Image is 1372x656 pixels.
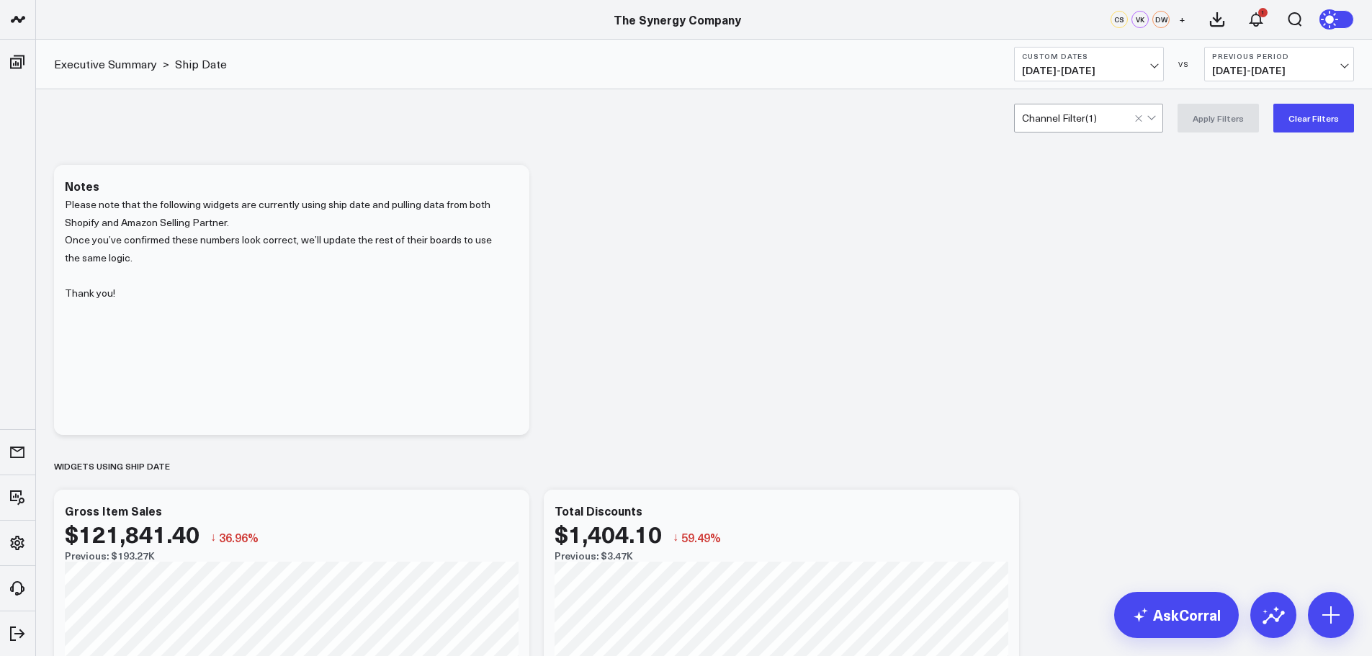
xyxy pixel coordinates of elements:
div: Notes [65,178,99,194]
div: Widgets using Ship date [54,449,170,482]
div: Previous: $3.47K [555,550,1008,562]
div: VS [1171,60,1197,68]
b: Custom Dates [1022,52,1156,60]
a: Executive Summary [54,56,157,72]
p: Please note that the following widgets are currently using ship date and pulling data from both S... [65,196,508,231]
div: CS [1111,11,1128,28]
button: Apply Filters [1178,104,1259,132]
a: Ship Date [175,56,227,72]
button: Custom Dates[DATE]-[DATE] [1014,47,1164,81]
div: Channel Filter ( 1 ) [1022,112,1097,124]
div: VK [1131,11,1149,28]
div: $1,404.10 [555,521,662,547]
span: + [1179,14,1185,24]
span: ↓ [673,528,678,547]
button: Previous Period[DATE]-[DATE] [1204,47,1354,81]
div: Total Discounts [555,503,642,518]
a: The Synergy Company [614,12,741,27]
span: [DATE] - [DATE] [1022,65,1156,76]
span: 59.49% [681,529,721,545]
div: $121,841.40 [65,521,199,547]
button: Clear Filters [1273,104,1354,132]
span: [DATE] - [DATE] [1212,65,1346,76]
span: 36.96% [219,529,259,545]
p: Thank you! [65,266,508,302]
div: 1 [1258,8,1268,17]
b: Previous Period [1212,52,1346,60]
div: Gross Item Sales [65,503,162,518]
button: + [1173,11,1191,28]
p: Once you’ve confirmed these numbers look correct, we’ll update the rest of their boards to use th... [65,231,508,266]
div: Previous: $193.27K [65,550,519,562]
div: > [54,56,169,72]
span: ↓ [210,528,216,547]
a: AskCorral [1114,592,1239,638]
div: DW [1152,11,1170,28]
